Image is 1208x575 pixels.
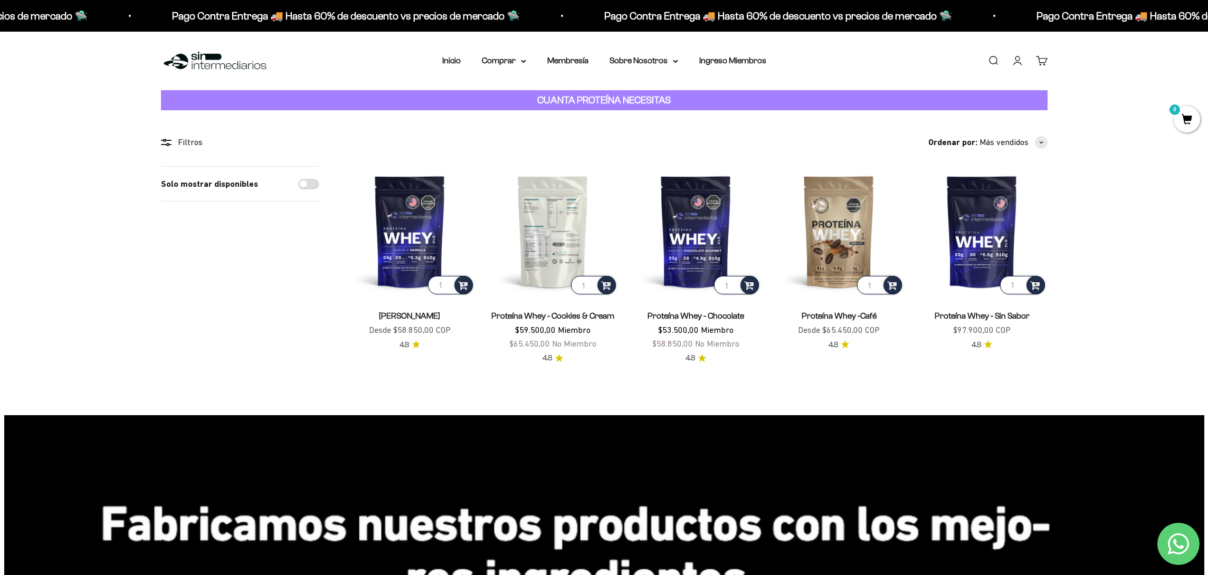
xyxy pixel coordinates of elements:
[1168,103,1181,116] mark: 0
[658,325,699,334] span: $53.500,00
[699,56,766,65] a: Ingreso Miembros
[604,7,952,24] p: Pago Contra Entrega 🚚 Hasta 60% de descuento vs precios de mercado 🛸
[172,7,520,24] p: Pago Contra Entrega 🚚 Hasta 60% de descuento vs precios de mercado 🛸
[543,352,552,364] span: 4.8
[802,311,877,320] a: Proteína Whey -Café
[798,323,880,337] sale-price: Desde $65.450,00 COP
[442,56,461,65] a: Inicio
[379,311,440,320] a: [PERSON_NAME]
[972,339,992,351] a: 4.84.8 de 5.0 estrellas
[972,339,981,351] span: 4.8
[161,136,319,149] div: Filtros
[552,339,596,348] span: No Miembro
[161,177,258,191] label: Solo mostrar disponibles
[695,339,739,348] span: No Miembro
[701,325,734,334] span: Miembro
[648,311,744,320] a: Proteína Whey - Chocolate
[1174,114,1200,126] a: 0
[400,339,409,351] span: 4.8
[829,339,849,351] a: 4.84.8 de 5.0 estrellas
[400,339,420,351] a: 4.84.8 de 5.0 estrellas
[543,352,563,364] a: 4.84.8 de 5.0 estrellas
[686,352,695,364] span: 4.8
[369,323,451,337] sale-price: Desde $58.850,00 COP
[686,352,706,364] a: 4.84.8 de 5.0 estrellas
[610,54,678,68] summary: Sobre Nosotros
[547,56,588,65] a: Membresía
[829,339,838,351] span: 4.8
[488,166,618,296] img: Proteína Whey - Cookies & Cream
[935,311,1030,320] a: Proteína Whey - Sin Sabor
[928,136,977,149] span: Ordenar por:
[558,325,591,334] span: Miembro
[537,94,671,106] strong: CUANTA PROTEÍNA NECESITAS
[509,339,550,348] span: $65.450,00
[953,323,1011,337] sale-price: $97.900,00 COP
[979,136,1048,149] button: Más vendidos
[482,54,526,68] summary: Comprar
[491,311,614,320] a: Proteína Whey - Cookies & Cream
[652,339,693,348] span: $58.850,00
[515,325,556,334] span: $59.500,00
[979,136,1029,149] span: Más vendidos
